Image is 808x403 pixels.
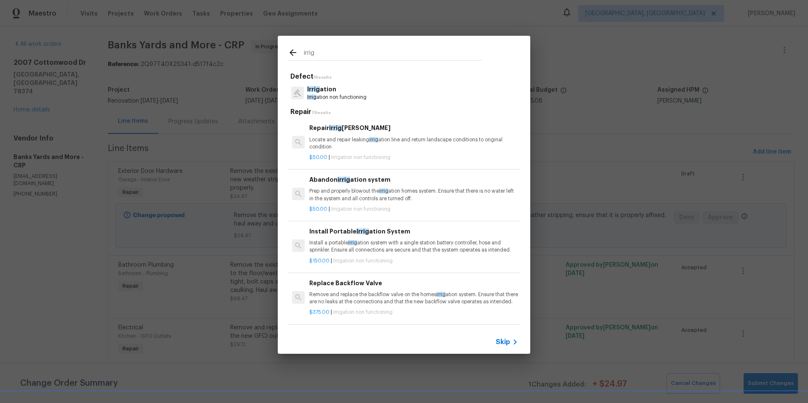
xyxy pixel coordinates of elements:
[309,278,518,288] h6: Replace Backflow Valve
[309,154,518,161] p: |
[309,155,327,160] span: $50.00
[304,48,482,60] input: Search issues or repairs
[333,310,393,315] span: Irrigation non functioning
[309,239,518,254] p: Install a portable ation system with a single station battery controller, hose and sprinkler. Ens...
[307,94,367,101] p: ation non functioning
[309,258,330,263] span: $150.00
[338,177,350,183] span: irrig
[307,86,320,92] span: Irrig
[311,111,331,115] span: 7 Results
[331,207,391,212] span: Irrigation non functioning
[309,136,518,151] p: Locate and repair leaking ation line and return landscape conditions to original condition
[290,108,520,117] h5: Repair
[307,85,367,94] p: ation
[379,188,388,194] span: irrig
[309,207,327,212] span: $50.00
[369,137,378,142] span: irrig
[309,257,518,265] p: |
[309,188,518,202] p: Prep and properly blowout the ation homes system. Ensure that there is no water left in the syste...
[309,309,518,316] p: |
[333,258,393,263] span: Irrigation non functioning
[348,240,357,245] span: irrig
[309,175,518,184] h6: Abandon ation system
[309,123,518,133] h6: Repair [PERSON_NAME]
[496,338,510,346] span: Skip
[356,228,369,234] span: Irrig
[309,310,330,315] span: $375.00
[290,72,520,81] h5: Defect
[309,227,518,236] h6: Install Portable ation System
[309,291,518,305] p: Remove and replace the backflow valve on the homes ation system. Ensure that there are no leaks a...
[436,292,446,297] span: irrig
[331,155,391,160] span: Irrigation non functioning
[307,95,316,100] span: Irrig
[309,206,518,213] p: |
[329,125,342,131] span: irrig
[314,75,332,80] span: 1 Results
